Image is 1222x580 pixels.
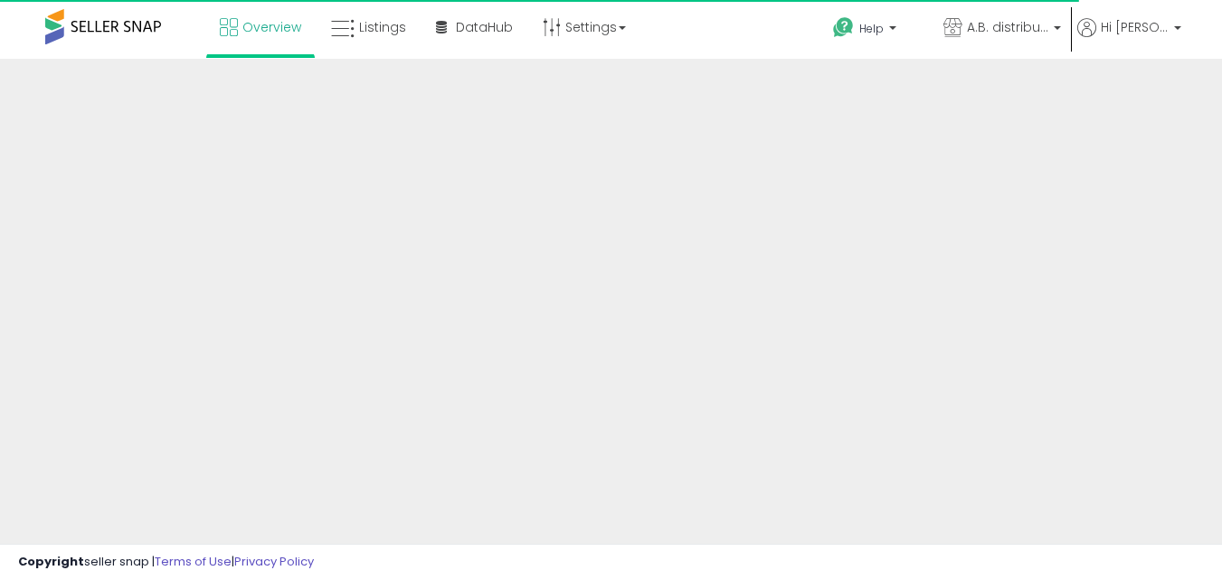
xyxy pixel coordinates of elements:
[456,18,513,36] span: DataHub
[18,554,314,571] div: seller snap | |
[819,3,927,59] a: Help
[859,21,884,36] span: Help
[832,16,855,39] i: Get Help
[1077,18,1181,59] a: Hi [PERSON_NAME]
[967,18,1048,36] span: A.B. distribution
[242,18,301,36] span: Overview
[359,18,406,36] span: Listings
[18,553,84,570] strong: Copyright
[155,553,232,570] a: Terms of Use
[234,553,314,570] a: Privacy Policy
[1101,18,1169,36] span: Hi [PERSON_NAME]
